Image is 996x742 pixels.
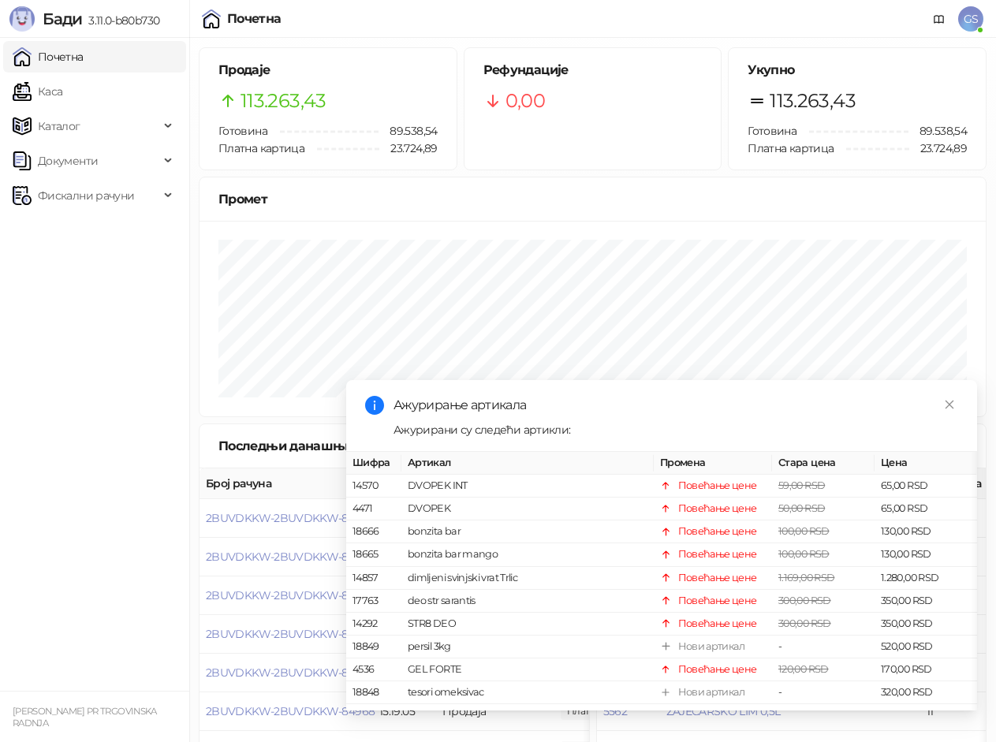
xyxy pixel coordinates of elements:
div: Повећање цене [678,524,757,539]
td: dimljeni svinjski vrat Trlic [401,566,654,589]
td: tesori omeksivac [401,681,654,704]
span: Документи [38,145,98,177]
span: info-circle [365,396,384,415]
h5: Рефундације [483,61,703,80]
span: 300,00 RSD [778,595,831,606]
div: Ажурирани су следећи артикли: [394,421,958,438]
td: 1.280,00 RSD [875,566,977,589]
td: persil 3kg [401,636,654,658]
div: Повећање цене [678,593,757,609]
div: Смањење цене [678,707,753,723]
th: Артикал [401,452,654,475]
a: Каса [13,76,62,107]
span: 113.263,43 [770,86,856,116]
td: 18666 [346,520,401,543]
img: Logo [9,6,35,32]
td: STR8 DEO [401,613,654,636]
span: 1.169,00 RSD [778,571,834,583]
div: Повећање цене [678,662,757,677]
span: 89.538,54 [379,122,437,140]
div: Нови артикал [678,684,744,700]
div: Последњи данашњи рачуни [218,436,427,456]
td: 4471 [346,498,401,520]
span: 113.263,43 [241,86,326,116]
span: Каталог [38,110,80,142]
td: 17297 [346,704,401,727]
div: Повећање цене [678,616,757,632]
td: 30,00 RSD [875,704,977,727]
td: 14570 [346,475,401,498]
span: Платна картица [218,141,304,155]
span: 3.11.0-b80b730 [82,13,159,28]
span: 100,00 RSD [778,525,830,537]
span: Бади [43,9,82,28]
button: 2BUVDKKW-2BUVDKKW-84970 [206,627,374,641]
th: Број рачуна [200,468,373,499]
td: 65,00 RSD [875,498,977,520]
th: Стара цена [772,452,875,475]
div: Нови артикал [678,639,744,654]
td: 130,00 RSD [875,520,977,543]
button: 2BUVDKKW-2BUVDKKW-84971 [206,588,371,602]
th: Цена [875,452,977,475]
td: DVOPEK INT [401,475,654,498]
td: GEL FORTE [401,658,654,681]
span: 2BUVDKKW-2BUVDKKW-84968 [206,704,375,718]
td: 65,00 RSD [875,475,977,498]
td: 170,00 RSD [875,658,977,681]
span: Готовина [748,124,796,138]
th: Промена [654,452,772,475]
td: 350,00 RSD [875,590,977,613]
td: 18665 [346,543,401,566]
span: 120,00 RSD [778,663,829,675]
button: 2BUVDKKW-2BUVDKKW-84969 [206,666,375,680]
a: Документација [927,6,952,32]
div: Повећање цене [678,478,757,494]
div: Ажурирање артикала [394,396,958,415]
td: 18848 [346,681,401,704]
td: sundjer 2/1 [401,704,654,727]
td: 130,00 RSD [875,543,977,566]
td: 17763 [346,590,401,613]
span: 45,00 RSD [778,709,825,721]
span: 300,00 RSD [778,617,831,629]
small: [PERSON_NAME] PR TRGOVINSKA RADNJA [13,706,157,729]
span: Готовина [218,124,267,138]
div: Промет [218,189,967,209]
td: 350,00 RSD [875,613,977,636]
h5: Продаје [218,61,438,80]
span: GS [958,6,983,32]
td: 320,00 RSD [875,681,977,704]
button: 2BUVDKKW-2BUVDKKW-84973 [206,511,373,525]
td: 14857 [346,566,401,589]
div: Повећање цене [678,546,757,562]
button: 2BUVDKKW-2BUVDKKW-84972 [206,550,373,564]
span: 100,00 RSD [778,548,830,560]
a: Почетна [13,41,84,73]
td: bonzita bar mango [401,543,654,566]
td: 520,00 RSD [875,636,977,658]
td: DVOPEK [401,498,654,520]
td: 18849 [346,636,401,658]
span: close [944,399,955,410]
span: 59,00 RSD [778,479,825,491]
span: 89.538,54 [908,122,967,140]
span: 23.724,89 [909,140,967,157]
td: - [772,681,875,704]
span: 50,00 RSD [778,502,825,514]
a: Close [941,396,958,413]
div: Почетна [227,13,282,25]
div: Повећање цене [678,501,757,516]
span: Платна картица [748,141,834,155]
td: 4536 [346,658,401,681]
h5: Укупно [748,61,967,80]
div: Повећање цене [678,569,757,585]
td: bonzita bar [401,520,654,543]
td: deo str sarantis [401,590,654,613]
span: 0,00 [505,86,545,116]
